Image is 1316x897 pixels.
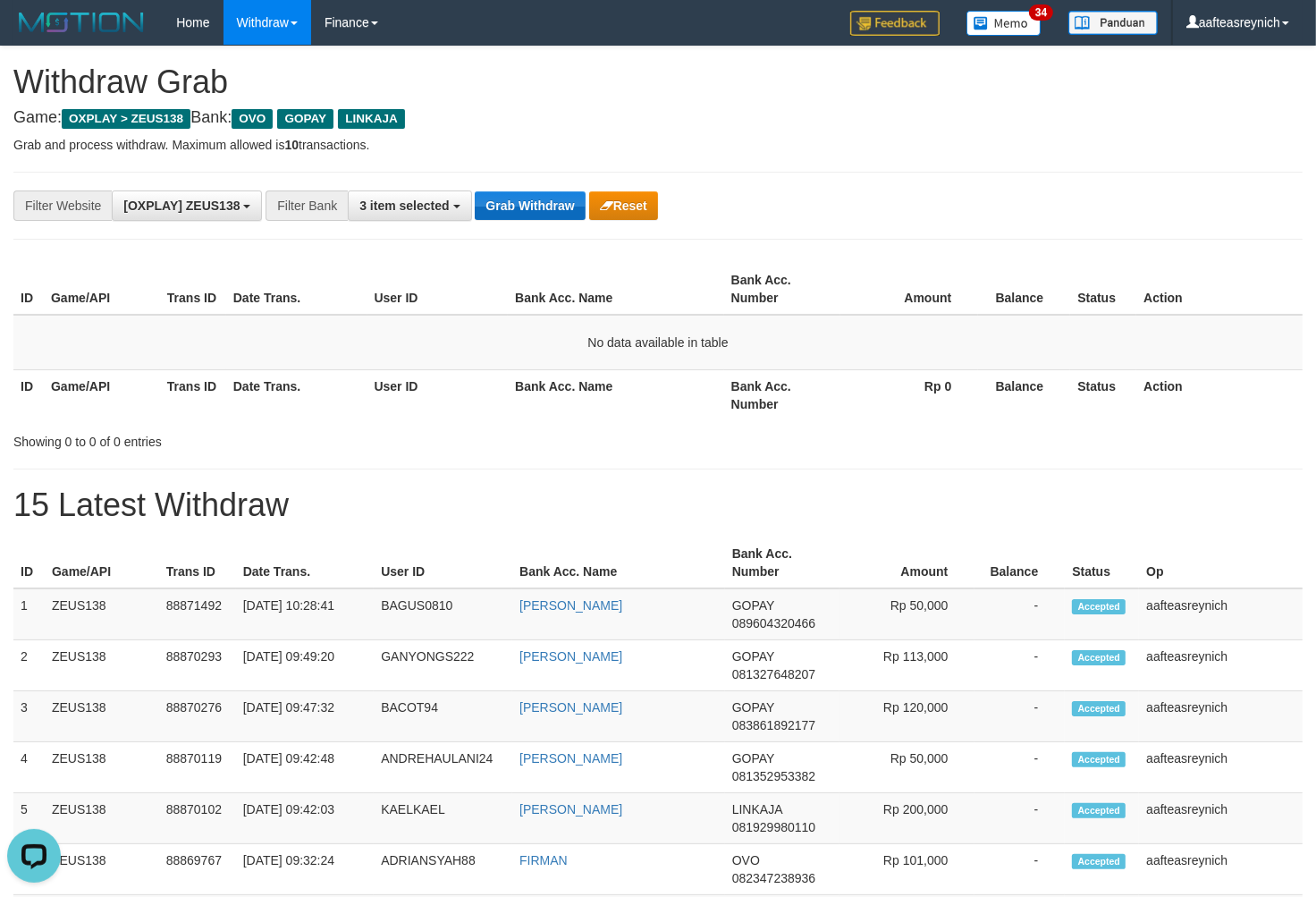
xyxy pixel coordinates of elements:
[45,588,159,640] td: ZEUS138
[159,691,236,742] td: 88870276
[45,640,159,691] td: ZEUS138
[374,640,512,691] td: GANYONGS222
[1139,844,1303,895] td: aafteasreynich
[13,315,1303,370] td: No data available in table
[966,11,1042,36] img: Button%20Memo.svg
[13,109,1303,127] h4: Game: Bank:
[160,264,226,315] th: Trans ID
[13,369,44,420] th: ID
[236,640,375,691] td: [DATE] 09:49:20
[226,264,367,315] th: Date Trans.
[974,844,1065,895] td: -
[839,793,975,844] td: Rp 200,000
[519,751,622,766] a: [PERSON_NAME]
[850,11,940,36] img: Feedback.jpg
[974,691,1065,742] td: -
[839,742,975,793] td: Rp 50,000
[732,820,815,834] span: Copy 081929980110 to clipboard
[1139,793,1303,844] td: aafteasreynich
[374,537,512,588] th: User ID
[236,588,375,640] td: [DATE] 10:28:41
[123,199,240,213] span: [OXPLAY] ZEUS138
[13,136,1303,154] p: Grab and process withdraw. Maximum allowed is transactions.
[7,7,61,61] button: Open LiveChat chat widget
[1139,742,1303,793] td: aafteasreynich
[732,616,815,630] span: Copy 089604320466 to clipboard
[1139,537,1303,588] th: Op
[732,871,815,885] span: Copy 082347238936 to clipboard
[112,190,262,221] button: [OXPLAY] ZEUS138
[839,537,975,588] th: Amount
[1072,599,1126,614] span: Accepted
[236,691,375,742] td: [DATE] 09:47:32
[13,691,45,742] td: 3
[159,844,236,895] td: 88869767
[974,640,1065,691] td: -
[159,742,236,793] td: 88870119
[236,537,375,588] th: Date Trans.
[367,369,509,420] th: User ID
[732,769,815,783] span: Copy 081352953382 to clipboard
[519,802,622,817] a: [PERSON_NAME]
[725,537,839,588] th: Bank Acc. Number
[13,426,535,451] div: Showing 0 to 0 of 0 entries
[519,700,622,715] a: [PERSON_NAME]
[1072,803,1126,818] span: Accepted
[62,109,190,129] span: OXPLAY > ZEUS138
[732,598,774,613] span: GOPAY
[974,537,1065,588] th: Balance
[45,691,159,742] td: ZEUS138
[13,9,149,36] img: MOTION_logo.png
[374,691,512,742] td: BACOT94
[44,369,160,420] th: Game/API
[589,191,658,220] button: Reset
[1070,369,1136,420] th: Status
[508,369,723,420] th: Bank Acc. Name
[1136,369,1303,420] th: Action
[374,742,512,793] td: ANDREHAULANI24
[359,199,449,213] span: 3 item selected
[974,793,1065,844] td: -
[732,649,774,664] span: GOPAY
[13,264,44,315] th: ID
[266,190,348,221] div: Filter Bank
[159,793,236,844] td: 88870102
[232,109,273,129] span: OVO
[367,264,509,315] th: User ID
[159,537,236,588] th: Trans ID
[724,264,840,315] th: Bank Acc. Number
[732,667,815,681] span: Copy 081327648207 to clipboard
[519,649,622,664] a: [PERSON_NAME]
[374,793,512,844] td: KAELKAEL
[732,718,815,732] span: Copy 083861892177 to clipboard
[732,802,782,817] span: LINKAJA
[978,264,1070,315] th: Balance
[1072,701,1126,716] span: Accepted
[1139,588,1303,640] td: aafteasreynich
[512,537,725,588] th: Bank Acc. Name
[44,264,160,315] th: Game/API
[1072,854,1126,869] span: Accepted
[840,369,979,420] th: Rp 0
[284,138,299,152] strong: 10
[13,64,1303,100] h1: Withdraw Grab
[732,853,760,867] span: OVO
[45,537,159,588] th: Game/API
[160,369,226,420] th: Trans ID
[1065,537,1139,588] th: Status
[839,588,975,640] td: Rp 50,000
[13,793,45,844] td: 5
[45,793,159,844] td: ZEUS138
[508,264,723,315] th: Bank Acc. Name
[45,844,159,895] td: ZEUS138
[974,588,1065,640] td: -
[1136,264,1303,315] th: Action
[159,588,236,640] td: 88871492
[732,700,774,715] span: GOPAY
[226,369,367,420] th: Date Trans.
[348,190,471,221] button: 3 item selected
[13,640,45,691] td: 2
[1070,264,1136,315] th: Status
[277,109,333,129] span: GOPAY
[1068,11,1158,35] img: panduan.png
